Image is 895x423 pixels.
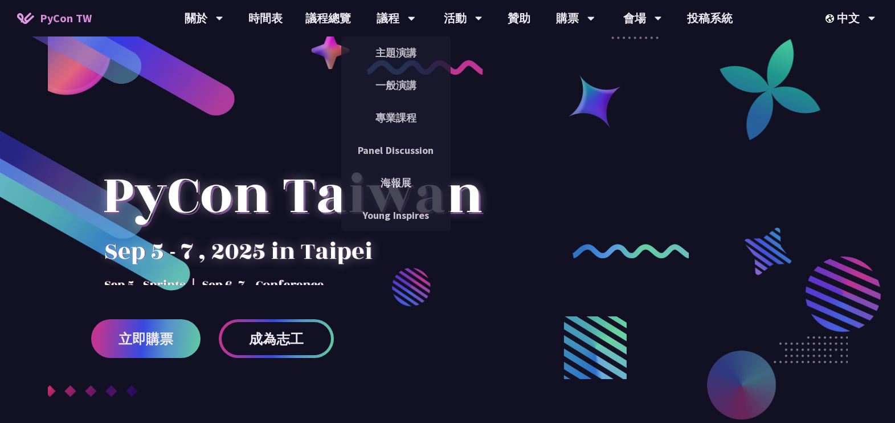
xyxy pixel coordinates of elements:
[573,244,689,259] img: curly-2.e802c9f.png
[341,72,451,99] a: 一般演講
[219,319,334,358] a: 成為志工
[40,10,92,27] span: PyCon TW
[249,332,304,346] span: 成為志工
[341,39,451,66] a: 主題演講
[91,319,201,358] a: 立即購票
[341,169,451,196] a: 海報展
[341,202,451,229] a: Young Inspires
[341,104,451,131] a: 專業課程
[6,4,103,32] a: PyCon TW
[118,332,173,346] span: 立即購票
[341,137,451,164] a: Panel Discussion
[17,13,34,24] img: Home icon of PyCon TW 2025
[825,14,837,23] img: Locale Icon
